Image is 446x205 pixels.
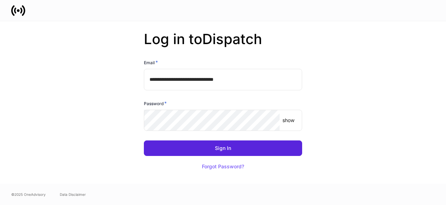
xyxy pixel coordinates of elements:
[144,59,158,66] h6: Email
[215,146,231,151] div: Sign In
[202,164,244,169] div: Forgot Password?
[144,100,167,107] h6: Password
[282,117,294,124] p: show
[193,159,253,174] button: Forgot Password?
[144,31,302,59] h2: Log in to Dispatch
[11,192,46,197] span: © 2025 OneAdvisory
[144,140,302,156] button: Sign In
[60,192,86,197] a: Data Disclaimer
